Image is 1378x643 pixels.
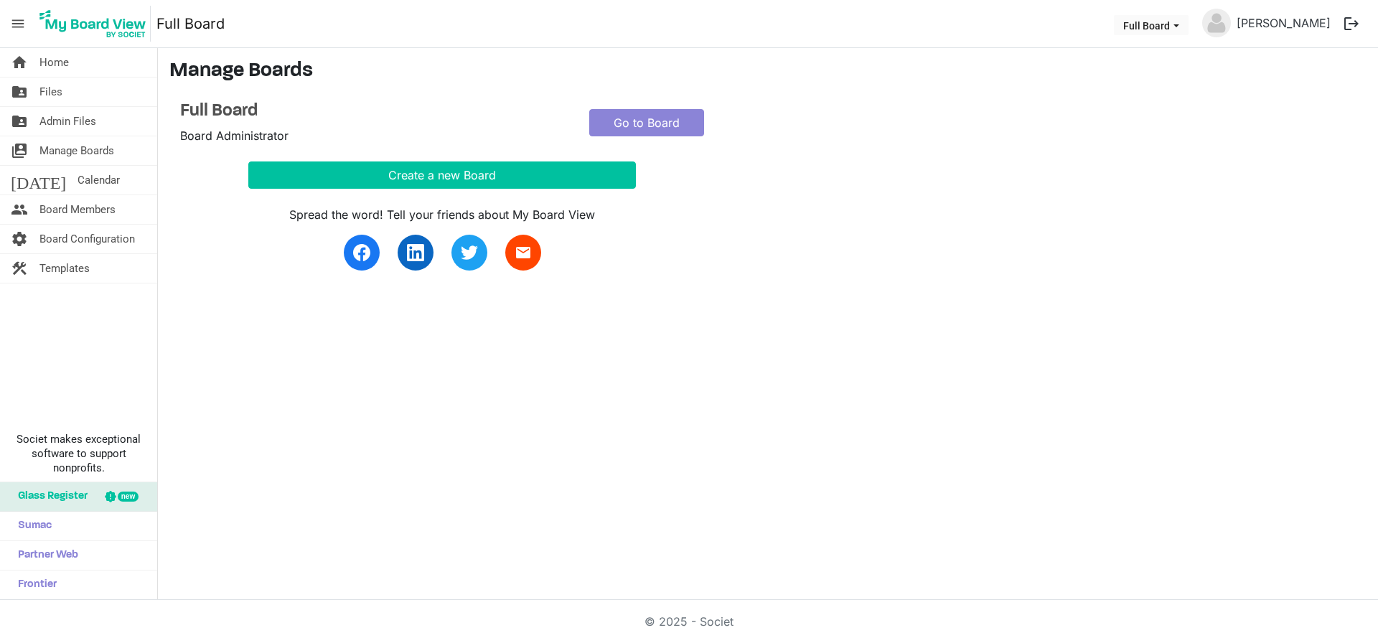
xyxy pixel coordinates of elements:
[4,10,32,37] span: menu
[118,492,139,502] div: new
[589,109,704,136] a: Go to Board
[11,571,57,599] span: Frontier
[11,136,28,165] span: switch_account
[35,6,156,42] a: My Board View Logo
[11,78,28,106] span: folder_shared
[39,225,135,253] span: Board Configuration
[1202,9,1231,37] img: no-profile-picture.svg
[6,432,151,475] span: Societ makes exceptional software to support nonprofits.
[11,225,28,253] span: settings
[11,107,28,136] span: folder_shared
[39,136,114,165] span: Manage Boards
[180,101,568,122] a: Full Board
[248,161,636,189] button: Create a new Board
[1114,15,1189,35] button: Full Board dropdownbutton
[461,244,478,261] img: twitter.svg
[645,614,733,629] a: © 2025 - Societ
[248,206,636,223] div: Spread the word! Tell your friends about My Board View
[515,244,532,261] span: email
[39,254,90,283] span: Templates
[78,166,120,194] span: Calendar
[39,195,116,224] span: Board Members
[505,235,541,271] a: email
[11,166,66,194] span: [DATE]
[11,512,52,540] span: Sumac
[1231,9,1336,37] a: [PERSON_NAME]
[39,107,96,136] span: Admin Files
[11,254,28,283] span: construction
[11,48,28,77] span: home
[156,9,225,38] a: Full Board
[407,244,424,261] img: linkedin.svg
[169,60,1367,84] h3: Manage Boards
[11,541,78,570] span: Partner Web
[11,195,28,224] span: people
[1336,9,1367,39] button: logout
[11,482,88,511] span: Glass Register
[39,78,62,106] span: Files
[353,244,370,261] img: facebook.svg
[35,6,151,42] img: My Board View Logo
[180,128,289,143] span: Board Administrator
[39,48,69,77] span: Home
